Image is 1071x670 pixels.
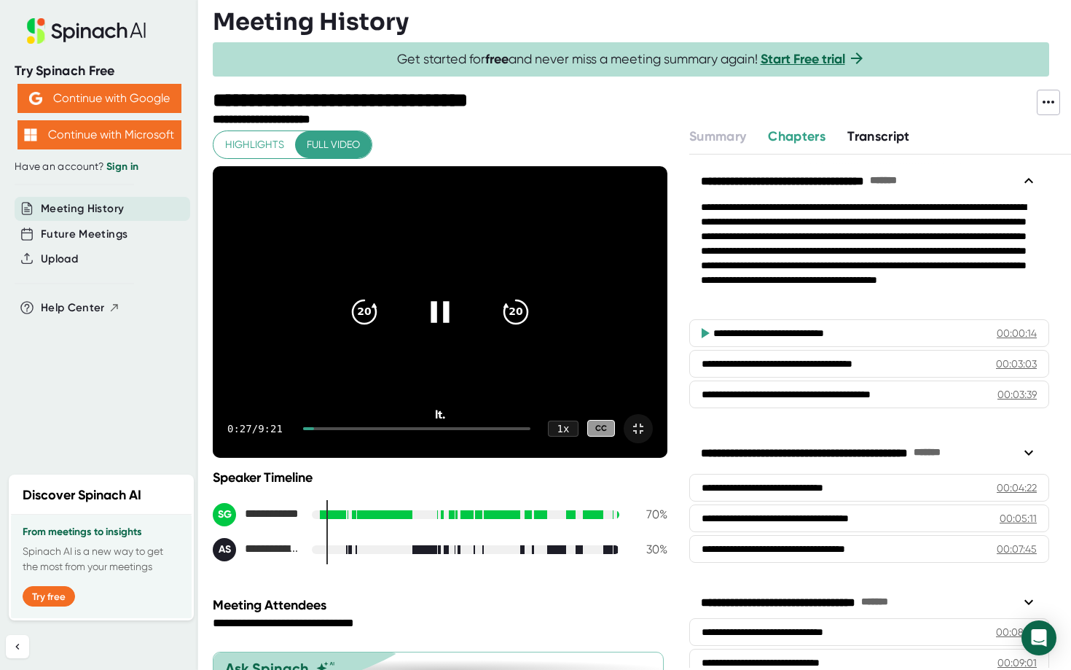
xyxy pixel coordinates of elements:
[258,408,621,421] div: It.
[761,51,845,67] a: Start Free trial
[15,63,184,79] div: Try Spinach Free
[307,136,360,154] span: Full video
[768,128,825,144] span: Chapters
[689,128,746,144] span: Summary
[847,128,910,144] span: Transcript
[631,507,667,521] div: 70 %
[213,538,300,561] div: Alignity Solutions
[213,597,671,613] div: Meeting Attendees
[41,300,120,316] button: Help Center
[213,470,667,486] div: Speaker Timeline
[23,544,180,574] p: Spinach AI is a new way to get the most from your meetings
[768,127,825,147] button: Chapters
[41,251,78,268] button: Upload
[997,326,1037,340] div: 00:00:14
[997,655,1037,670] div: 00:09:01
[996,625,1037,639] div: 00:08:52
[227,423,286,435] div: 0:27 / 9:21
[23,526,180,538] h3: From meetings to insights
[213,8,409,36] h3: Meeting History
[996,357,1037,371] div: 00:03:03
[41,200,124,217] button: Meeting History
[225,136,284,154] span: Highlights
[1000,511,1037,526] div: 00:05:11
[15,160,184,174] div: Have an account?
[23,586,75,607] button: Try free
[17,84,181,113] button: Continue with Google
[23,486,141,505] h2: Discover Spinach AI
[397,51,866,68] span: Get started for and never miss a meeting summary again!
[997,480,1037,495] div: 00:04:22
[548,421,578,437] div: 1 x
[17,120,181,149] button: Continue with Microsoft
[847,127,910,147] button: Transcript
[213,503,300,526] div: Saiteja Goud
[106,160,138,173] a: Sign in
[6,635,29,658] button: Collapse sidebar
[997,387,1037,402] div: 00:03:39
[29,92,42,105] img: Aehbyd4JwY73AAAAAElFTkSuQmCC
[41,300,105,316] span: Help Center
[689,127,746,147] button: Summary
[213,503,236,526] div: SG
[631,542,667,556] div: 30 %
[295,131,372,158] button: Full video
[1021,620,1056,655] div: Open Intercom Messenger
[997,542,1037,556] div: 00:07:45
[213,131,296,158] button: Highlights
[41,226,127,243] button: Future Meetings
[213,538,236,561] div: AS
[587,420,615,437] div: CC
[485,51,509,67] b: free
